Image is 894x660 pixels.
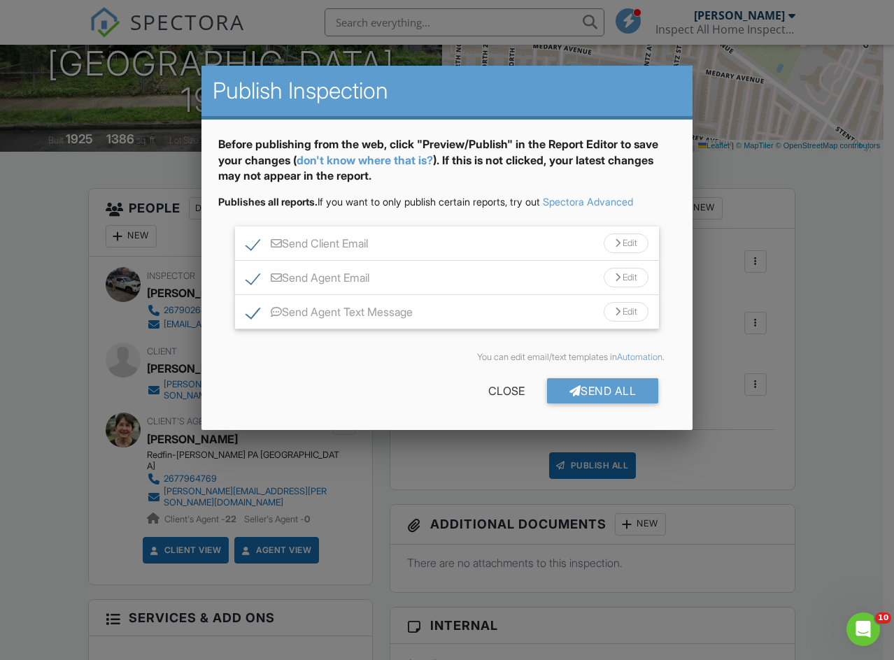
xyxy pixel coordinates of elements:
[246,271,369,289] label: Send Agent Email
[218,196,540,208] span: If you want to only publish certain reports, try out
[543,196,633,208] a: Spectora Advanced
[617,352,662,362] a: Automation
[466,378,547,403] div: Close
[604,268,648,287] div: Edit
[218,196,318,208] strong: Publishes all reports.
[297,153,433,167] a: don't know where that is?
[229,352,665,363] div: You can edit email/text templates in .
[604,234,648,253] div: Edit
[604,302,648,322] div: Edit
[246,306,413,323] label: Send Agent Text Message
[547,378,659,403] div: Send All
[218,136,676,194] div: Before publishing from the web, click "Preview/Publish" in the Report Editor to save your changes...
[246,237,368,254] label: Send Client Email
[846,612,880,646] iframe: Intercom live chat
[875,612,891,624] span: 10
[213,77,682,105] h2: Publish Inspection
